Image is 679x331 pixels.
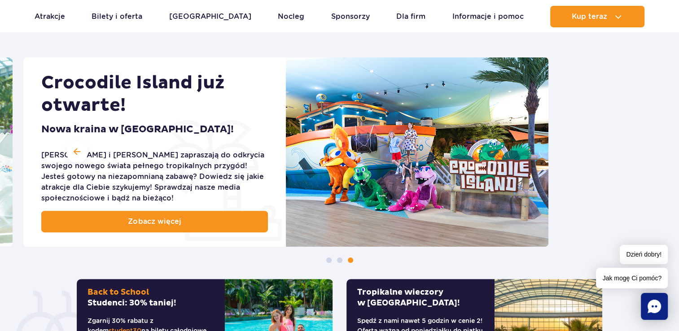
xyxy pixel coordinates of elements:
[128,216,181,227] span: Zobacz więcej
[572,13,607,21] span: Kup teraz
[41,150,268,204] div: [PERSON_NAME] i [PERSON_NAME] zapraszają do odkrycia swojego nowego świata pełnego tropikalnych p...
[41,211,268,232] a: Zobacz więcej
[596,268,668,288] span: Jak mogę Ci pomóc?
[641,293,668,320] div: Chat
[41,72,268,117] h2: Crocodile Island już otwarte!
[41,124,234,135] h3: Nowa kraina w [GEOGRAPHIC_DATA]!
[452,6,524,27] a: Informacje i pomoc
[331,6,370,27] a: Sponsorzy
[278,6,304,27] a: Nocleg
[169,6,251,27] a: [GEOGRAPHIC_DATA]
[357,287,484,309] h2: Tropikalne wieczory w [GEOGRAPHIC_DATA]!
[92,6,142,27] a: Bilety i oferta
[286,57,548,247] img: Crocodile Island już otwarte!
[88,287,214,309] h2: Studenci: 30% taniej!
[620,245,668,264] span: Dzień dobry!
[88,287,149,297] span: Back to School
[396,6,425,27] a: Dla firm
[550,6,644,27] button: Kup teraz
[35,6,65,27] a: Atrakcje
